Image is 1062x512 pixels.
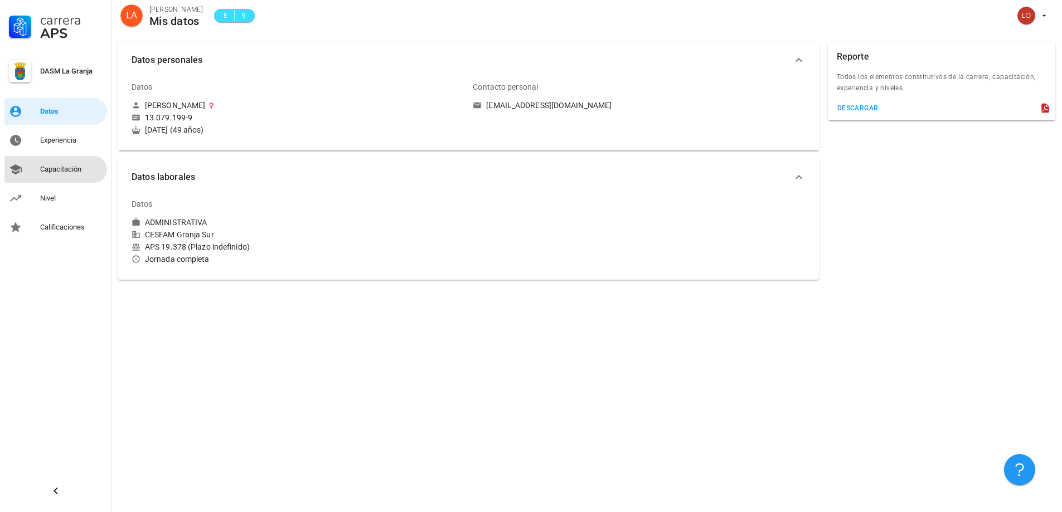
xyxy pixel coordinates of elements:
[40,13,103,27] div: Carrera
[40,107,103,116] div: Datos
[837,104,879,112] div: descargar
[4,98,107,125] a: Datos
[221,10,230,21] span: E
[149,15,203,27] div: Mis datos
[132,74,153,100] div: Datos
[4,214,107,241] a: Calificaciones
[132,230,464,240] div: CESFAM Granja Sur
[145,217,207,227] div: ADMINISTRATIVA
[40,27,103,40] div: APS
[40,136,103,145] div: Experiencia
[132,169,792,185] span: Datos laborales
[126,4,137,27] span: LA
[4,127,107,154] a: Experiencia
[118,159,819,195] button: Datos laborales
[837,42,869,71] div: Reporte
[4,185,107,212] a: Nivel
[473,74,538,100] div: Contacto personal
[4,156,107,183] a: Capacitación
[40,165,103,174] div: Capacitación
[118,42,819,78] button: Datos personales
[486,100,612,110] div: [EMAIL_ADDRESS][DOMAIN_NAME]
[40,223,103,232] div: Calificaciones
[1017,7,1035,25] div: avatar
[149,4,203,15] div: [PERSON_NAME]
[132,254,464,264] div: Jornada completa
[40,194,103,203] div: Nivel
[828,71,1055,100] div: Todos los elementos constitutivos de la carrera; capacitación, experiencia y niveles.
[132,191,153,217] div: Datos
[473,100,805,110] a: [EMAIL_ADDRESS][DOMAIN_NAME]
[132,125,464,135] div: [DATE] (49 años)
[832,100,883,116] button: descargar
[40,67,103,76] div: DASM La Granja
[132,52,792,68] span: Datos personales
[132,242,464,252] div: APS 19.378 (Plazo indefinido)
[120,4,143,27] div: avatar
[145,113,192,123] div: 13.079.199-9
[145,100,205,110] div: [PERSON_NAME]
[239,10,248,21] span: 9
